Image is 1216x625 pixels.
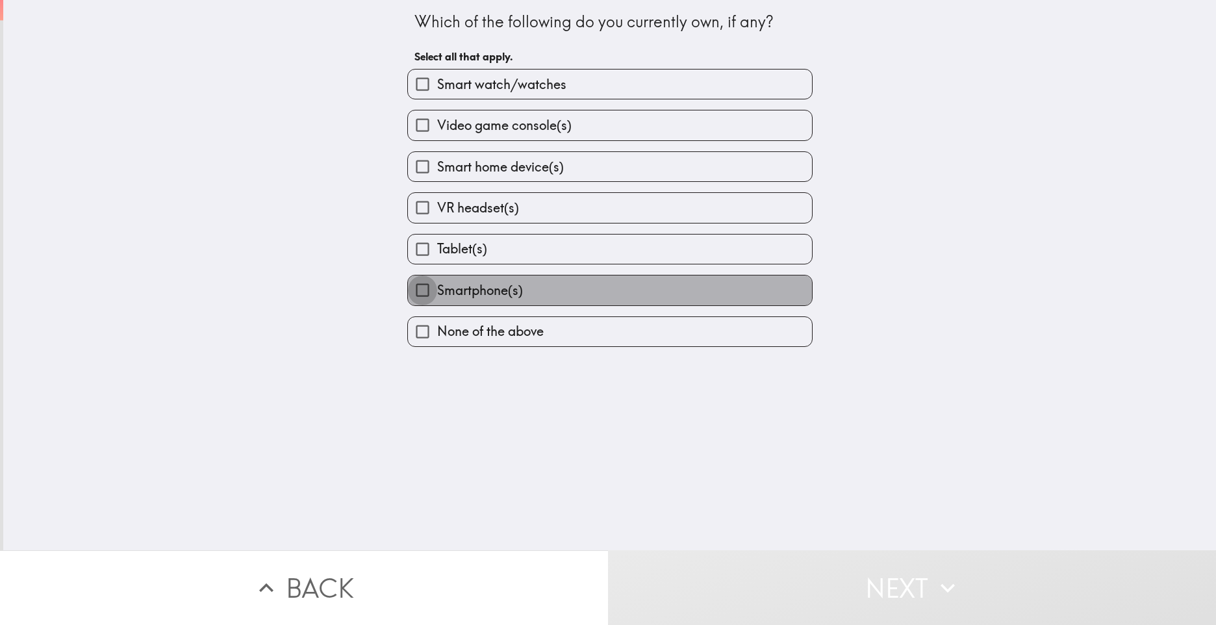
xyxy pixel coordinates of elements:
[437,158,564,176] span: Smart home device(s)
[437,199,519,217] span: VR headset(s)
[608,550,1216,625] button: Next
[408,193,812,222] button: VR headset(s)
[437,322,544,340] span: None of the above
[408,70,812,99] button: Smart watch/watches
[414,49,805,64] h6: Select all that apply.
[414,11,805,33] div: Which of the following do you currently own, if any?
[437,75,566,94] span: Smart watch/watches
[437,116,572,134] span: Video game console(s)
[437,240,487,258] span: Tablet(s)
[408,275,812,305] button: Smartphone(s)
[408,235,812,264] button: Tablet(s)
[408,317,812,346] button: None of the above
[408,152,812,181] button: Smart home device(s)
[408,110,812,140] button: Video game console(s)
[437,281,523,300] span: Smartphone(s)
